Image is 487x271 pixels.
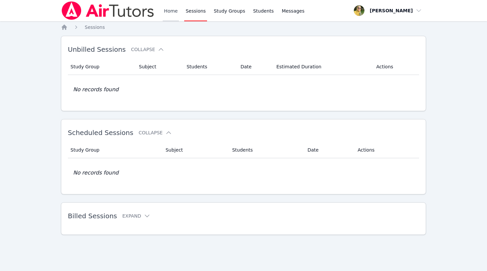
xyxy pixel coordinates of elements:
th: Study Group [68,59,135,75]
th: Study Group [68,142,162,158]
th: Subject [162,142,228,158]
td: No records found [68,75,419,104]
th: Estimated Duration [272,59,372,75]
span: Messages [282,8,304,14]
td: No records found [68,158,419,187]
a: Sessions [85,24,105,31]
span: Scheduled Sessions [68,129,134,137]
img: Air Tutors [61,1,155,20]
button: Collapse [138,129,172,136]
span: Billed Sessions [68,212,117,220]
th: Date [237,59,272,75]
nav: Breadcrumb [61,24,426,31]
th: Actions [372,59,419,75]
th: Students [228,142,303,158]
th: Students [183,59,237,75]
button: Collapse [131,46,164,53]
th: Actions [353,142,419,158]
button: Expand [122,213,150,219]
th: Date [303,142,353,158]
span: Sessions [85,25,105,30]
span: Unbilled Sessions [68,45,126,53]
th: Subject [135,59,183,75]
